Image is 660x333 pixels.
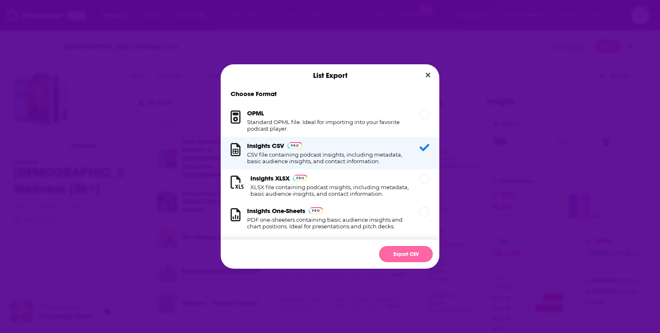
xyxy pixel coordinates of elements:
[247,119,410,132] h1: Standard OPML file. Ideal for importing into your favorite podcast player.
[247,142,284,150] h3: Insights CSV
[221,64,439,87] div: List Export
[221,90,439,98] h1: Choose Format
[247,151,410,164] h1: CSV file containing podcast insights, including metadata, basic audience insights, and contact in...
[250,184,410,197] h1: XLSX file containing podcast insights, including metadata, basic audience insights, and contact i...
[247,109,264,117] h3: OPML
[309,207,323,214] img: Podchaser Pro
[247,207,305,215] h3: Insights One-Sheets
[250,174,290,182] h3: Insights XLSX
[288,142,302,149] img: Podchaser Pro
[247,216,410,230] h1: PDF one-sheeters containing basic audience insights and chart positions. Ideal for presentations ...
[422,70,434,80] button: Close
[379,246,433,262] button: Export CSV
[293,175,307,181] img: Podchaser Pro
